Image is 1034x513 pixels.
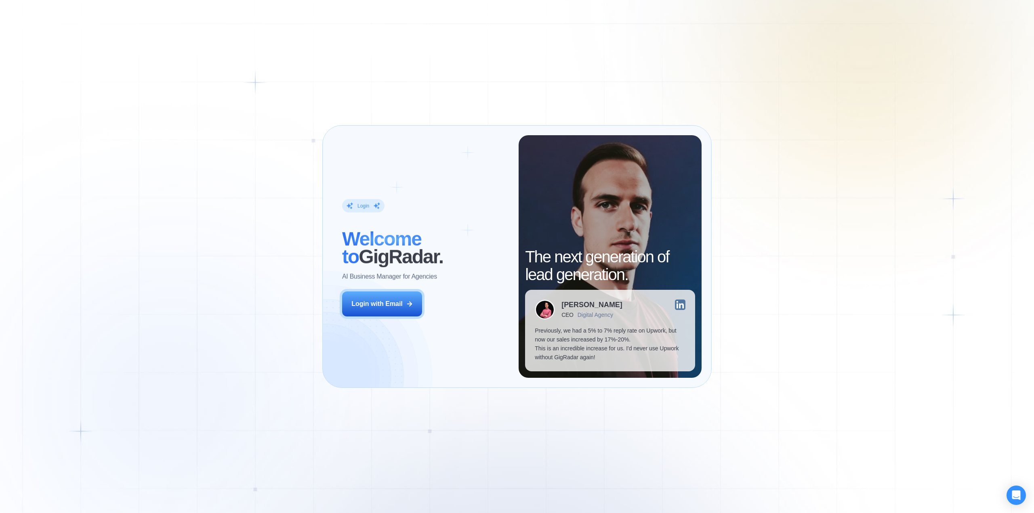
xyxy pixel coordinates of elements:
button: Login with Email [342,291,422,316]
h2: The next generation of lead generation. [525,248,695,283]
div: Login [357,203,369,209]
span: Welcome to [342,228,421,267]
p: AI Business Manager for Agencies [342,272,437,281]
div: [PERSON_NAME] [561,301,622,308]
div: Digital Agency [578,312,613,318]
div: Login with Email [351,299,403,308]
p: Previously, we had a 5% to 7% reply rate on Upwork, but now our sales increased by 17%-20%. This ... [535,326,685,362]
h2: ‍ GigRadar. [342,230,509,266]
div: Open Intercom Messenger [1007,486,1026,505]
div: CEO [561,312,573,318]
